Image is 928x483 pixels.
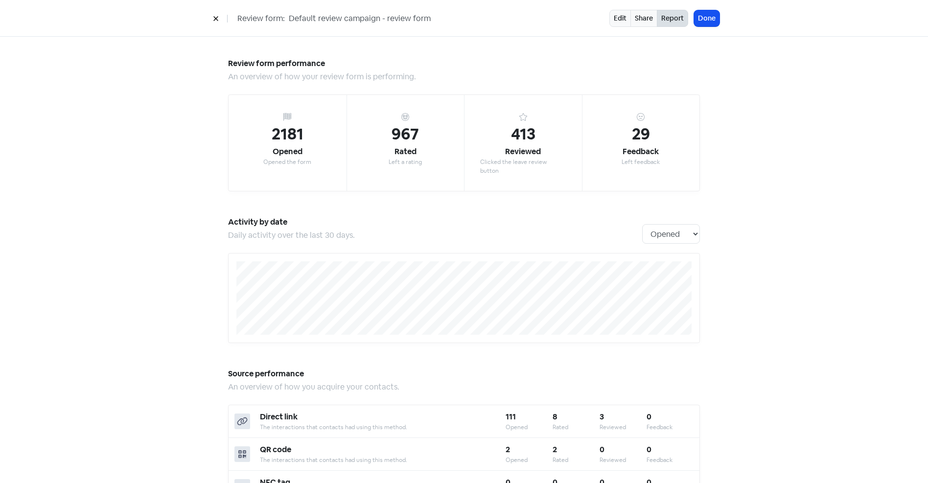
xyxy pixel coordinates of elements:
a: Edit [609,10,631,27]
div: Reviewed [505,146,541,158]
div: 967 [392,122,419,146]
div: 2181 [272,122,303,146]
button: Done [694,10,719,26]
span: Review form: [237,13,285,24]
div: The interactions that contacts had using this method. [260,423,506,432]
b: 0 [647,412,651,422]
h5: Source performance [228,367,700,381]
a: Share [630,10,657,27]
div: Reviewed [600,423,647,432]
h5: Activity by date [228,215,642,230]
div: Left a rating [389,158,422,166]
div: Feedback [647,456,694,464]
div: Opened [506,423,553,432]
b: 0 [647,444,651,455]
b: 0 [600,444,604,455]
div: 29 [632,122,650,146]
b: Direct link [260,412,298,422]
div: Opened [506,456,553,464]
div: An overview of how you acquire your contacts. [228,381,700,393]
h5: Review form performance [228,56,700,71]
div: The interactions that contacts had using this method. [260,456,506,464]
div: Rated [394,146,417,158]
b: 8 [553,412,557,422]
div: Clicked the leave review button [480,158,566,175]
div: Feedback [647,423,694,432]
b: 2 [506,444,510,455]
b: 3 [600,412,604,422]
div: Opened [273,146,302,158]
b: 111 [506,412,516,422]
b: 2 [553,444,557,455]
div: Daily activity over the last 30 days. [228,230,642,241]
div: Rated [553,423,600,432]
div: Reviewed [600,456,647,464]
iframe: chat widget [887,444,918,473]
div: 413 [511,122,535,146]
div: An overview of how your review form is performing. [228,71,700,83]
div: Left feedback [622,158,660,166]
div: Opened the form [263,158,311,166]
button: Report [657,10,688,27]
div: Feedback [623,146,659,158]
b: QR code [260,444,291,455]
div: Rated [553,456,600,464]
